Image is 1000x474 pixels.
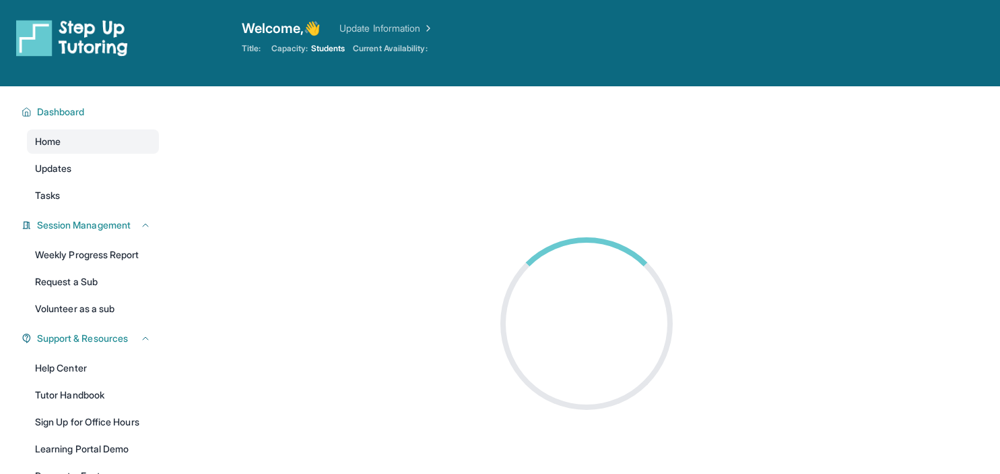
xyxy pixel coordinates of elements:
[420,22,434,35] img: Chevron Right
[32,218,151,232] button: Session Management
[37,218,131,232] span: Session Management
[242,19,321,38] span: Welcome, 👋
[27,243,159,267] a: Weekly Progress Report
[35,162,72,175] span: Updates
[35,135,61,148] span: Home
[32,332,151,345] button: Support & Resources
[271,43,308,54] span: Capacity:
[353,43,427,54] span: Current Availability:
[339,22,434,35] a: Update Information
[16,19,128,57] img: logo
[27,270,159,294] a: Request a Sub
[27,129,159,154] a: Home
[37,105,85,119] span: Dashboard
[27,383,159,407] a: Tutor Handbook
[27,297,159,321] a: Volunteer as a sub
[37,332,128,345] span: Support & Resources
[27,156,159,181] a: Updates
[242,43,261,54] span: Title:
[32,105,151,119] button: Dashboard
[27,410,159,434] a: Sign Up for Office Hours
[27,437,159,461] a: Learning Portal Demo
[311,43,345,54] span: Students
[27,356,159,380] a: Help Center
[35,189,60,202] span: Tasks
[27,183,159,208] a: Tasks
